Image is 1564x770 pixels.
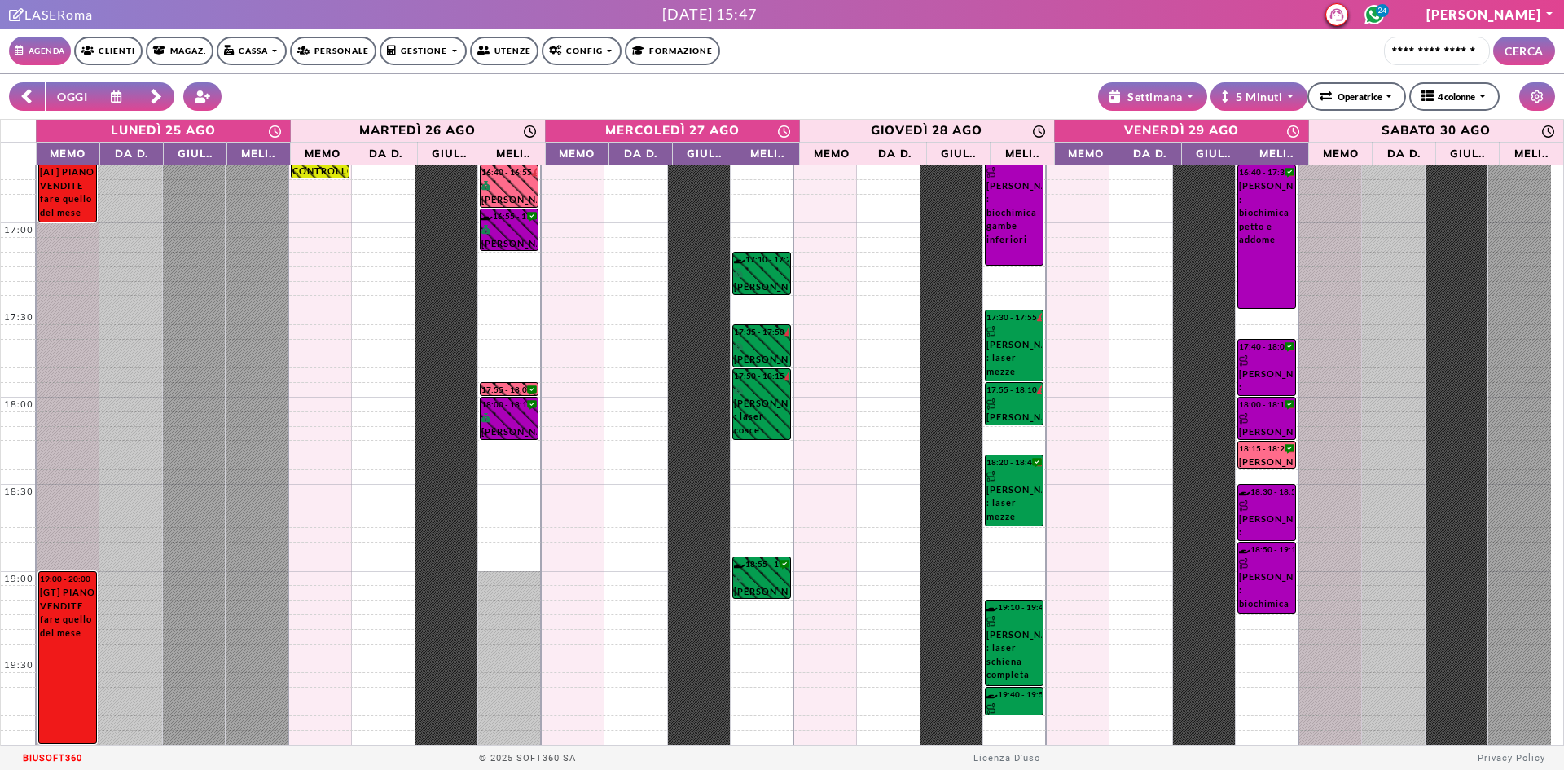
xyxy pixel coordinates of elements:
i: Il cliente ha degli insoluti [784,372,793,380]
div: 17:35 - 17:50 [734,326,789,338]
div: sabato 30 ago [1382,121,1491,140]
button: Crea nuovo contatto rapido [183,82,222,111]
div: 17:50 - 18:15 [734,370,789,382]
div: Settimana [1109,88,1183,105]
span: Memo [41,144,95,162]
div: 17:10 - 17:25 [734,253,789,266]
a: Privacy Policy [1478,753,1545,763]
span: Giul.. [168,144,222,162]
div: [PERSON_NAME] : laser inguine completo [734,339,789,367]
a: 28 agosto 2025 [800,120,1054,142]
span: Giul.. [931,144,986,162]
span: Memo [1313,144,1368,162]
div: [AT] PIANO VENDITE fare quello del mese [40,165,95,219]
span: Memo [295,144,349,162]
img: PERCORSO [986,616,998,627]
button: CERCA [1493,37,1555,65]
div: 18:00 - 18:15 [481,398,537,411]
div: [PERSON_NAME] : biochimica gambe inferiori [986,165,1042,251]
div: 18:55 - 19:10 [734,558,789,570]
div: 17:40 - 18:00 [1239,341,1294,353]
div: [PERSON_NAME] : controllo gambe [1239,455,1294,468]
div: 19:40 - 19:50 [986,689,1042,701]
a: 26 agosto 2025 [291,120,545,142]
i: Il cliente ha degli insoluti [784,328,793,336]
div: [PERSON_NAME] : laser inguine completo [734,571,789,598]
div: [PERSON_NAME] : biochimica inguine [1239,557,1294,613]
span: Da D. [104,144,159,162]
div: [PERSON_NAME] : laser schiena completa (con deltoidi) [986,614,1042,685]
div: 17:00 [1,223,37,237]
a: Agenda [9,37,71,65]
i: PAGATO [734,341,746,350]
span: Da D. [1377,144,1431,162]
a: 29 agosto 2025 [1055,120,1309,142]
div: 16:55 - 17:10 [481,210,537,222]
i: PAGATO [734,268,746,277]
img: PERCORSO [1239,355,1250,367]
i: Il cliente ha degli insoluti [1037,385,1046,394]
input: Cerca cliente... [1384,37,1490,65]
div: [PERSON_NAME] : biochimica baffetto [1239,354,1294,395]
div: 19:10 - 19:40 [986,601,1042,614]
span: Giul.. [1186,144,1241,162]
span: Meli.. [1250,144,1304,162]
div: 18:30 [1,485,37,499]
a: Clienti [74,37,143,65]
div: [PERSON_NAME] : laser mezze gambe inferiori [986,469,1042,526]
div: [PERSON_NAME] : biochimica mento [481,411,537,439]
span: Giul.. [1440,144,1495,162]
span: Giul.. [677,144,731,162]
a: Formazione [625,37,720,65]
img: PERCORSO [986,471,998,482]
a: Magaz. [146,37,213,65]
a: Cassa [217,37,287,65]
a: Gestione [380,37,466,65]
a: Personale [290,37,376,65]
div: [PERSON_NAME] : laser inguine completo [734,266,789,294]
i: Il cliente ha degli insoluti [1037,313,1046,321]
div: 5 Minuti [1222,88,1282,105]
span: Meli.. [740,144,795,162]
div: lunedì 25 ago [111,121,216,140]
div: [PERSON_NAME] : laser inguine completo [986,397,1042,425]
div: 17:55 - 18:00 [481,384,538,394]
img: PERCORSO [1239,558,1250,570]
div: 18:00 [1,398,37,411]
span: Da D. [613,144,668,162]
span: Memo [1059,144,1114,162]
i: PAGATO [734,573,746,582]
a: Clicca per andare alla pagina di firmaLASERoma [9,7,93,22]
span: Memo [804,144,859,162]
a: Config [542,37,622,65]
div: 19:00 [1,572,37,586]
i: PAGATO [481,225,494,234]
div: 17:30 [1,310,37,324]
span: Meli.. [231,144,286,162]
div: [PERSON_NAME] : laser cosce [734,383,789,439]
a: 27 agosto 2025 [546,120,800,142]
i: Il cliente ha degli insoluti [532,168,541,176]
div: 19:00 - 20:00 [40,573,95,585]
div: 18:20 - 18:45 [986,456,1042,469]
span: 24 [1376,4,1389,17]
span: Da D. [868,144,922,162]
div: 17:55 - 18:10 [986,384,1042,396]
div: mercoledì 27 ago [605,121,740,140]
i: Clicca per andare alla pagina di firma [9,8,24,21]
img: PERCORSO [986,398,998,410]
div: [PERSON_NAME] : controllo gambe e inguine [481,179,537,207]
img: PERCORSO [1239,413,1250,425]
div: [PERSON_NAME] : biochimica sopracciglia [1239,411,1294,439]
div: 18:00 - 18:15 [1239,398,1294,411]
span: Giul.. [422,144,477,162]
button: OGGI [45,82,99,111]
span: Da D. [1122,144,1177,162]
i: PAGATO [481,181,494,190]
span: Meli.. [1504,144,1559,162]
a: Utenze [470,37,538,65]
div: 19:30 [1,658,37,672]
div: [PERSON_NAME] : biochimica mento [481,223,537,250]
span: Meli.. [995,144,1049,162]
img: PERCORSO [986,167,998,178]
